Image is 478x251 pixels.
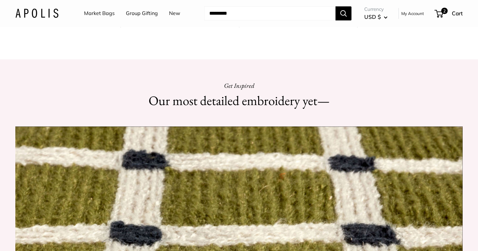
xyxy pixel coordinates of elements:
[401,10,424,17] a: My Account
[127,80,351,91] p: Get Inspired
[335,6,351,20] button: Search
[15,9,58,18] img: Apolis
[364,13,381,20] span: USD $
[452,10,463,17] span: Cart
[84,9,115,18] a: Market Bags
[127,91,351,110] h2: Our most detailed embroidery yet—
[364,12,388,22] button: USD $
[435,8,463,19] a: 2 Cart
[169,9,180,18] a: New
[204,6,335,20] input: Search...
[126,9,158,18] a: Group Gifting
[364,5,388,14] span: Currency
[441,8,448,14] span: 2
